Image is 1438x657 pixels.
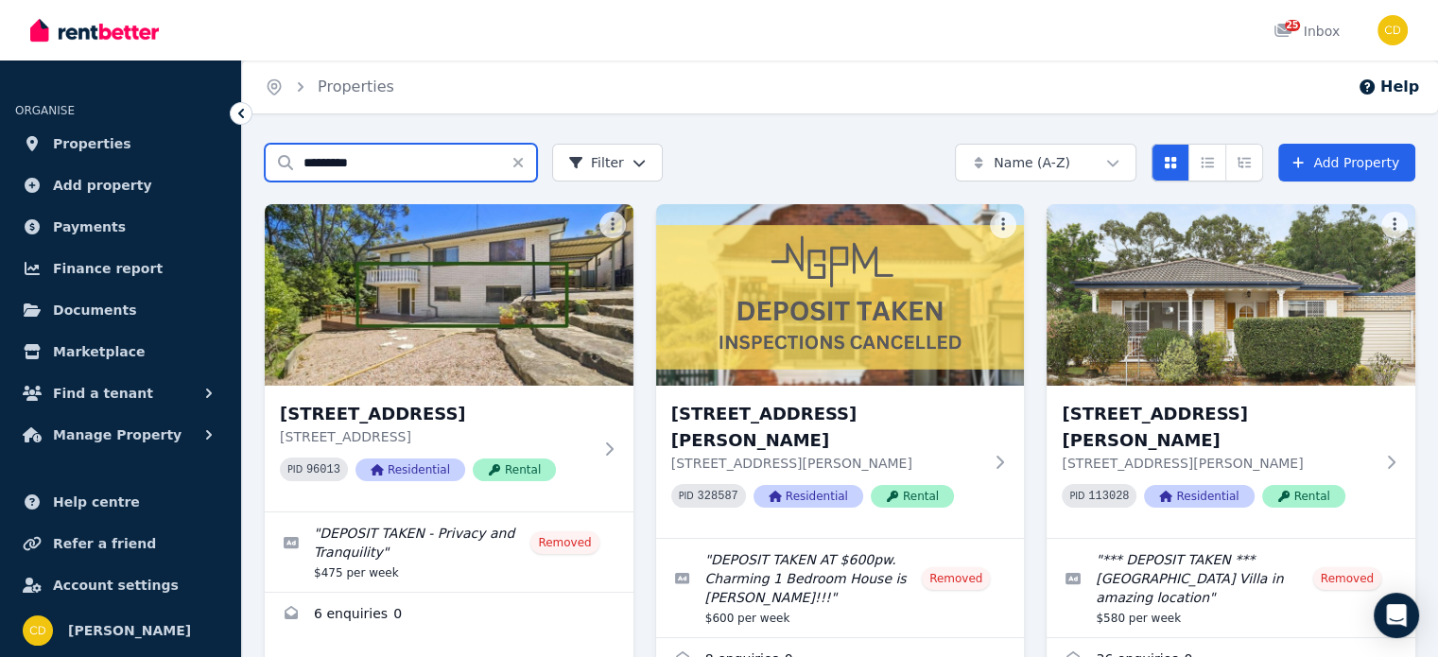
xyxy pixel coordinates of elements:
[568,153,624,172] span: Filter
[53,216,126,238] span: Payments
[15,104,75,117] span: ORGANISE
[990,212,1016,238] button: More options
[1285,20,1300,31] span: 25
[871,485,954,508] span: Rental
[599,212,626,238] button: More options
[53,340,145,363] span: Marketplace
[671,401,983,454] h3: [STREET_ADDRESS][PERSON_NAME]
[53,382,153,405] span: Find a tenant
[265,512,633,592] a: Edit listing: DEPOSIT TAKEN - Privacy and Tranquility
[994,153,1070,172] span: Name (A-Z)
[1225,144,1263,182] button: Expanded list view
[53,299,137,321] span: Documents
[15,250,226,287] a: Finance report
[1047,204,1415,538] a: 1/5 Kings Road, Brighton-Le-Sands[STREET_ADDRESS][PERSON_NAME][STREET_ADDRESS][PERSON_NAME]PID 11...
[1273,22,1340,41] div: Inbox
[265,204,633,511] a: 1/1A Neptune Street, Padstow[STREET_ADDRESS][STREET_ADDRESS]PID 96013ResidentialRental
[1062,454,1374,473] p: [STREET_ADDRESS][PERSON_NAME]
[1374,593,1419,638] div: Open Intercom Messenger
[679,491,694,501] small: PID
[1188,144,1226,182] button: Compact list view
[280,401,592,427] h3: [STREET_ADDRESS]
[15,166,226,204] a: Add property
[265,204,633,386] img: 1/1A Neptune Street, Padstow
[1144,485,1254,508] span: Residential
[15,416,226,454] button: Manage Property
[1377,15,1408,45] img: Chris Dimitropoulos
[23,615,53,646] img: Chris Dimitropoulos
[68,619,191,642] span: [PERSON_NAME]
[53,574,179,596] span: Account settings
[53,257,163,280] span: Finance report
[15,483,226,521] a: Help centre
[15,374,226,412] button: Find a tenant
[318,78,394,95] a: Properties
[1047,539,1415,637] a: Edit listing: *** DEPOSIT TAKEN *** Unique Bayside Villa in amazing location
[1381,212,1408,238] button: More options
[15,525,226,562] a: Refer a friend
[242,61,417,113] nav: Breadcrumb
[15,291,226,329] a: Documents
[15,333,226,371] a: Marketplace
[306,463,340,476] code: 96013
[656,539,1025,637] a: Edit listing: DEPOSIT TAKEN AT $600pw. Charming 1 Bedroom House is Lilyfield!!!
[1047,204,1415,386] img: 1/5 Kings Road, Brighton-Le-Sands
[1262,485,1345,508] span: Rental
[265,593,633,638] a: Enquiries for 1/1A Neptune Street, Padstow
[287,464,303,475] small: PID
[30,16,159,44] img: RentBetter
[1152,144,1263,182] div: View options
[1152,144,1189,182] button: Card view
[656,204,1025,538] a: 1/2 Eric Street, Lilyfield[STREET_ADDRESS][PERSON_NAME][STREET_ADDRESS][PERSON_NAME]PID 328587Res...
[955,144,1136,182] button: Name (A-Z)
[15,566,226,604] a: Account settings
[1358,76,1419,98] button: Help
[53,424,182,446] span: Manage Property
[656,204,1025,386] img: 1/2 Eric Street, Lilyfield
[1278,144,1415,182] a: Add Property
[15,208,226,246] a: Payments
[754,485,863,508] span: Residential
[698,490,738,503] code: 328587
[473,458,556,481] span: Rental
[53,132,131,155] span: Properties
[511,144,537,182] button: Clear search
[671,454,983,473] p: [STREET_ADDRESS][PERSON_NAME]
[552,144,663,182] button: Filter
[53,174,152,197] span: Add property
[53,532,156,555] span: Refer a friend
[15,125,226,163] a: Properties
[355,458,465,481] span: Residential
[280,427,592,446] p: [STREET_ADDRESS]
[1062,401,1374,454] h3: [STREET_ADDRESS][PERSON_NAME]
[53,491,140,513] span: Help centre
[1069,491,1084,501] small: PID
[1088,490,1129,503] code: 113028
